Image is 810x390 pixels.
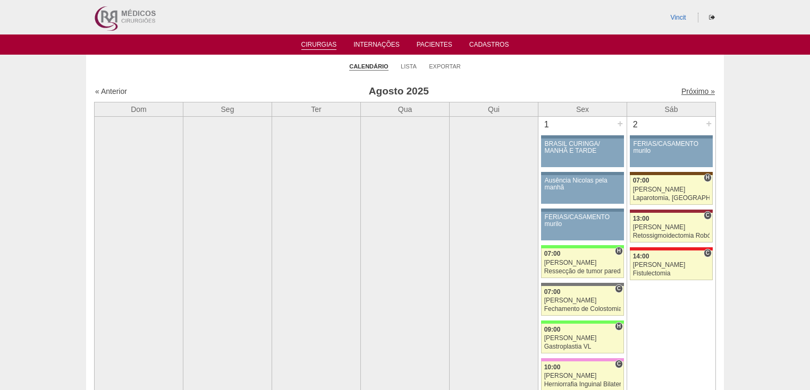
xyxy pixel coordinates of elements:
span: 14:00 [633,253,649,260]
div: Ressecção de tumor parede abdominal pélvica [544,268,621,275]
span: Consultório [615,284,623,293]
a: C 13:00 [PERSON_NAME] Retossigmoidectomia Robótica [630,213,713,242]
div: Key: Santa Catarina [541,283,624,286]
a: Internações [353,41,400,51]
th: Ter [272,102,361,116]
div: Ausência Nicolas pela manhã [545,177,621,191]
span: 07:00 [544,288,561,296]
a: Próximo » [681,87,715,96]
a: FÉRIAS/CASAMENTO murilo [541,212,624,240]
div: Fistulectomia [633,270,710,277]
div: [PERSON_NAME] [633,186,710,193]
a: C 07:00 [PERSON_NAME] Fechamento de Colostomia ou Enterostomia [541,286,624,316]
div: Key: Brasil [541,245,624,248]
div: [PERSON_NAME] [633,262,710,268]
div: BRASIL CURINGA/ MANHÃ E TARDE [545,141,621,154]
th: Qua [361,102,450,116]
div: + [704,117,713,131]
span: 07:00 [633,177,649,184]
div: 1 [538,117,555,133]
div: [PERSON_NAME] [544,297,621,304]
th: Qui [450,102,538,116]
div: Key: Assunção [630,247,713,250]
div: Key: Aviso [541,135,624,138]
a: Pacientes [417,41,452,51]
span: 13:00 [633,215,649,222]
div: Herniorrafia Inguinal Bilateral [544,381,621,388]
a: Exportar [429,63,461,70]
span: 10:00 [544,363,561,371]
span: Hospital [615,322,623,331]
div: Key: Aviso [541,172,624,175]
span: Consultório [704,249,712,257]
div: Key: Brasil [541,320,624,324]
span: Consultório [704,211,712,220]
div: Retossigmoidectomia Robótica [633,232,710,239]
h3: Agosto 2025 [244,84,554,99]
a: BRASIL CURINGA/ MANHÃ E TARDE [541,138,624,167]
span: 07:00 [544,250,561,257]
div: 2 [627,117,644,133]
a: Lista [401,63,417,70]
div: Key: Santa Joana [630,172,713,175]
th: Sáb [627,102,716,116]
th: Sex [538,102,627,116]
div: [PERSON_NAME] [544,259,621,266]
a: H 09:00 [PERSON_NAME] Gastroplastia VL [541,324,624,353]
a: Vincit [671,14,686,21]
div: FÉRIAS/CASAMENTO murilo [545,214,621,228]
a: Calendário [349,63,388,71]
span: Hospital [615,247,623,255]
div: + [615,117,625,131]
i: Sair [709,14,715,21]
div: Key: Aviso [630,135,713,138]
th: Dom [95,102,183,116]
div: Key: Aviso [541,209,624,212]
div: [PERSON_NAME] [633,224,710,231]
a: Cirurgias [301,41,337,50]
a: C 14:00 [PERSON_NAME] Fistulectomia [630,250,713,280]
div: FÉRIAS/CASAMENTO murilo [634,141,710,154]
a: H 07:00 [PERSON_NAME] Laparotomia, [GEOGRAPHIC_DATA], Drenagem, Bridas [630,175,713,205]
div: Gastroplastia VL [544,343,621,350]
div: Laparotomia, [GEOGRAPHIC_DATA], Drenagem, Bridas [633,195,710,202]
a: Ausência Nicolas pela manhã [541,175,624,204]
a: Cadastros [469,41,509,51]
div: Key: Sírio Libanês [630,210,713,213]
a: FÉRIAS/CASAMENTO murilo [630,138,713,167]
div: Fechamento de Colostomia ou Enterostomia [544,306,621,313]
span: Hospital [704,174,712,182]
th: Seg [183,102,272,116]
span: Consultório [615,360,623,368]
a: H 07:00 [PERSON_NAME] Ressecção de tumor parede abdominal pélvica [541,248,624,278]
span: 09:00 [544,326,561,333]
div: [PERSON_NAME] [544,372,621,379]
div: [PERSON_NAME] [544,335,621,342]
a: « Anterior [95,87,127,96]
div: Key: Albert Einstein [541,358,624,361]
